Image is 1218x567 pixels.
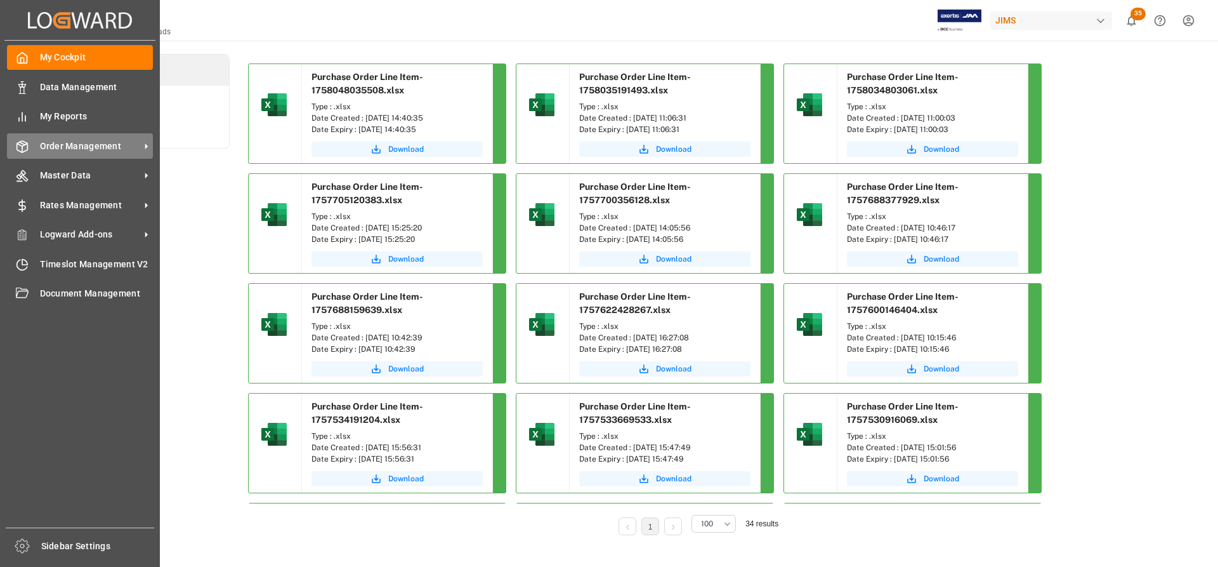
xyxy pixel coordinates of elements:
[924,473,959,484] span: Download
[7,74,153,99] a: Data Management
[579,251,750,267] button: Download
[924,143,959,155] span: Download
[745,519,778,528] span: 34 results
[656,363,691,375] span: Download
[847,361,1018,377] button: Download
[847,142,1018,157] button: Download
[847,344,1018,355] div: Date Expiry : [DATE] 10:15:46
[579,471,750,486] button: Download
[664,517,682,535] li: Next Page
[579,453,750,465] div: Date Expiry : [DATE] 15:47:49
[311,251,483,267] button: Download
[794,419,825,450] img: microsoft-excel-2019--v1.png
[794,309,825,340] img: microsoft-excel-2019--v1.png
[311,182,423,205] span: Purchase Order Line Item-1757705120383.xlsx
[794,199,825,230] img: microsoft-excel-2019--v1.png
[40,287,154,300] span: Document Management
[388,363,424,375] span: Download
[41,540,155,553] span: Sidebar Settings
[7,45,153,70] a: My Cockpit
[847,182,959,205] span: Purchase Order Line Item-1757688377929.xlsx
[7,281,153,306] a: Document Management
[311,234,483,245] div: Date Expiry : [DATE] 15:25:20
[527,419,557,450] img: microsoft-excel-2019--v1.png
[579,321,750,332] div: Type : .xlsx
[40,199,140,212] span: Rates Management
[311,112,483,124] div: Date Created : [DATE] 14:40:35
[847,430,1018,442] div: Type : .xlsx
[924,253,959,265] span: Download
[311,211,483,222] div: Type : .xlsx
[311,430,483,442] div: Type : .xlsx
[619,517,636,535] li: Previous Page
[579,142,750,157] button: Download
[847,112,1018,124] div: Date Created : [DATE] 11:00:03
[938,10,981,32] img: Exertis%20JAM%20-%20Email%20Logo.jpg_1722504956.jpg
[40,110,154,123] span: My Reports
[40,81,154,94] span: Data Management
[311,124,483,135] div: Date Expiry : [DATE] 14:40:35
[40,51,154,64] span: My Cockpit
[579,182,691,205] span: Purchase Order Line Item-1757700356128.xlsx
[847,222,1018,234] div: Date Created : [DATE] 10:46:17
[527,309,557,340] img: microsoft-excel-2019--v1.png
[847,72,959,95] span: Purchase Order Line Item-1758034803061.xlsx
[259,199,289,230] img: microsoft-excel-2019--v1.png
[579,430,750,442] div: Type : .xlsx
[40,258,154,271] span: Timeslot Management V2
[579,442,750,453] div: Date Created : [DATE] 15:47:49
[990,8,1117,32] button: JIMS
[311,361,483,377] button: Download
[579,124,750,135] div: Date Expiry : [DATE] 11:06:31
[579,211,750,222] div: Type : .xlsx
[7,251,153,276] a: Timeslot Management V2
[1130,8,1146,20] span: 35
[40,140,140,153] span: Order Management
[579,112,750,124] div: Date Created : [DATE] 11:06:31
[579,401,691,425] span: Purchase Order Line Item-1757533669533.xlsx
[847,453,1018,465] div: Date Expiry : [DATE] 15:01:56
[40,228,140,241] span: Logward Add-ons
[701,518,713,530] span: 100
[641,517,659,535] li: 1
[691,515,736,533] button: open menu
[311,142,483,157] a: Download
[794,90,825,120] img: microsoft-excel-2019--v1.png
[656,253,691,265] span: Download
[579,291,691,315] span: Purchase Order Line Item-1757622428267.xlsx
[388,143,424,155] span: Download
[1117,6,1146,35] button: show 35 new notifications
[847,251,1018,267] button: Download
[847,332,1018,344] div: Date Created : [DATE] 10:15:46
[924,363,959,375] span: Download
[656,473,691,484] span: Download
[259,90,289,120] img: microsoft-excel-2019--v1.png
[847,471,1018,486] button: Download
[847,211,1018,222] div: Type : .xlsx
[311,332,483,344] div: Date Created : [DATE] 10:42:39
[656,143,691,155] span: Download
[648,523,653,531] a: 1
[311,344,483,355] div: Date Expiry : [DATE] 10:42:39
[311,291,423,315] span: Purchase Order Line Item-1757688159639.xlsx
[388,253,424,265] span: Download
[579,344,750,355] div: Date Expiry : [DATE] 16:27:08
[40,169,140,182] span: Master Data
[847,442,1018,453] div: Date Created : [DATE] 15:01:56
[311,222,483,234] div: Date Created : [DATE] 15:25:20
[259,309,289,340] img: microsoft-excel-2019--v1.png
[311,442,483,453] div: Date Created : [DATE] 15:56:31
[311,453,483,465] div: Date Expiry : [DATE] 15:56:31
[990,11,1112,30] div: JIMS
[579,361,750,377] button: Download
[7,104,153,129] a: My Reports
[311,471,483,486] button: Download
